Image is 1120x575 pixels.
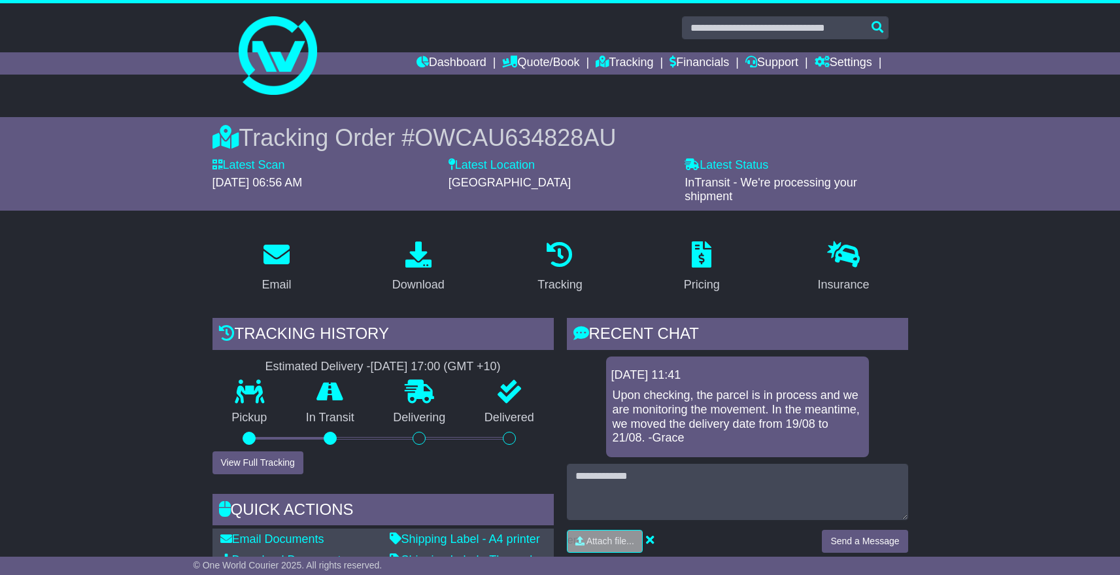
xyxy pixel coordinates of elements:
[253,237,299,298] a: Email
[384,237,453,298] a: Download
[685,158,768,173] label: Latest Status
[745,52,798,75] a: Support
[212,494,554,529] div: Quick Actions
[262,276,291,294] div: Email
[212,318,554,353] div: Tracking history
[415,124,616,151] span: OWCAU634828AU
[212,451,303,474] button: View Full Tracking
[212,360,554,374] div: Estimated Delivery -
[416,52,486,75] a: Dashboard
[392,276,445,294] div: Download
[670,52,729,75] a: Financials
[374,411,466,425] p: Delivering
[371,360,501,374] div: [DATE] 17:00 (GMT +10)
[220,553,347,566] a: Download Documents
[465,411,554,425] p: Delivered
[286,411,374,425] p: In Transit
[684,276,720,294] div: Pricing
[815,52,872,75] a: Settings
[194,560,382,570] span: © One World Courier 2025. All rights reserved.
[449,158,535,173] label: Latest Location
[220,532,324,546] a: Email Documents
[212,176,303,189] span: [DATE] 06:56 AM
[537,276,582,294] div: Tracking
[822,530,908,553] button: Send a Message
[611,368,864,383] div: [DATE] 11:41
[212,411,287,425] p: Pickup
[685,176,857,203] span: InTransit - We're processing your shipment
[675,237,728,298] a: Pricing
[449,176,571,189] span: [GEOGRAPHIC_DATA]
[809,237,878,298] a: Insurance
[818,276,870,294] div: Insurance
[502,52,579,75] a: Quote/Book
[529,237,590,298] a: Tracking
[212,158,285,173] label: Latest Scan
[212,124,908,152] div: Tracking Order #
[613,389,862,445] p: Upon checking, the parcel is in process and we are monitoring the movement. In the meantime, we m...
[596,52,653,75] a: Tracking
[390,532,540,546] a: Shipping Label - A4 printer
[567,318,908,353] div: RECENT CHAT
